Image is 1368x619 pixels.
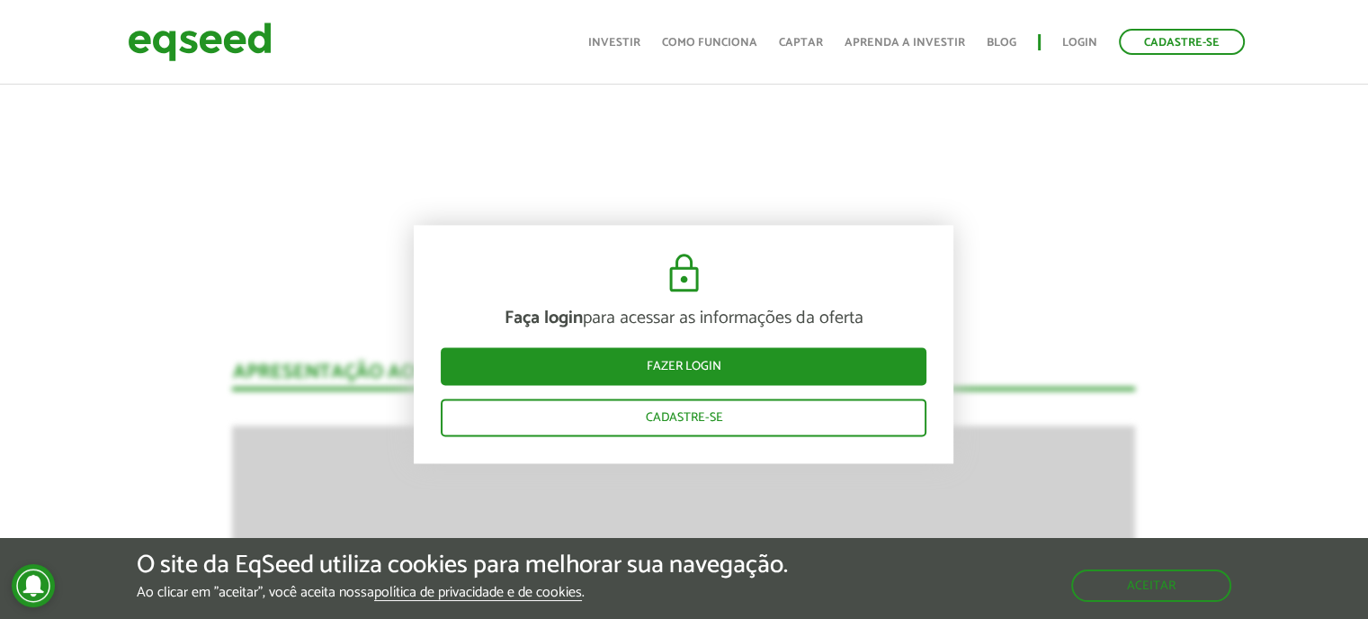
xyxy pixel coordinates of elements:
p: Ao clicar em "aceitar", você aceita nossa . [137,584,788,601]
strong: Faça login [505,303,583,333]
img: EqSeed [128,18,272,66]
a: Investir [588,37,640,49]
img: cadeado.svg [662,252,706,295]
h5: O site da EqSeed utiliza cookies para melhorar sua navegação. [137,552,788,579]
a: Cadastre-se [1119,29,1245,55]
a: Aprenda a investir [845,37,965,49]
button: Aceitar [1071,570,1231,602]
a: política de privacidade e de cookies [374,586,582,601]
p: para acessar as informações da oferta [441,308,926,329]
a: Blog [987,37,1016,49]
a: Como funciona [662,37,757,49]
a: Cadastre-se [441,399,926,436]
a: Login [1062,37,1097,49]
a: Captar [779,37,823,49]
a: Fazer login [441,347,926,385]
